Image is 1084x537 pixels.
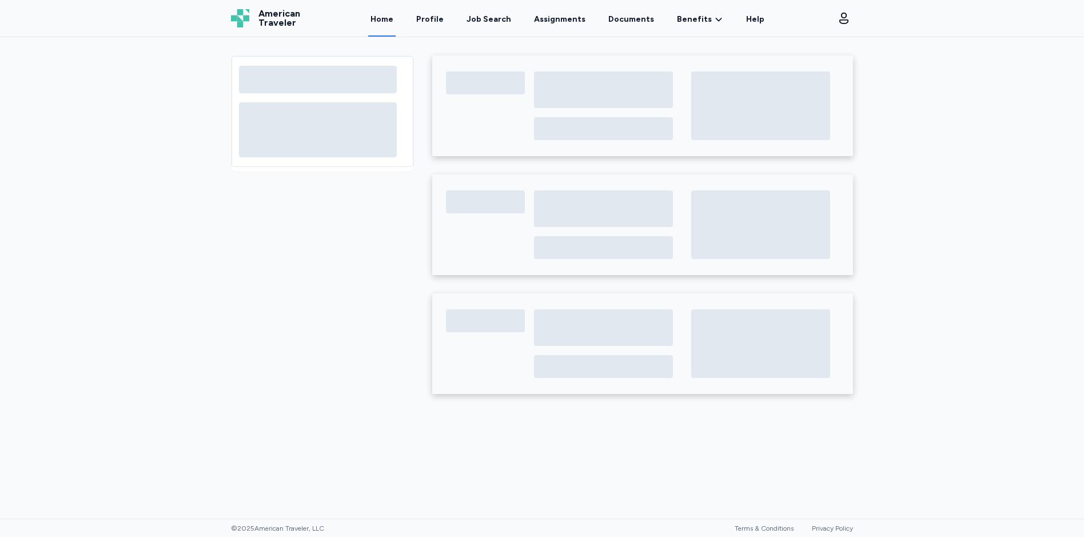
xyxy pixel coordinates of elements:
span: © 2025 American Traveler, LLC [231,524,324,533]
a: Benefits [677,14,723,25]
img: Logo [231,9,249,27]
a: Privacy Policy [812,524,853,532]
span: American Traveler [258,9,300,27]
a: Home [368,1,396,37]
a: Terms & Conditions [735,524,794,532]
span: Benefits [677,14,712,25]
div: Job Search [467,14,511,25]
